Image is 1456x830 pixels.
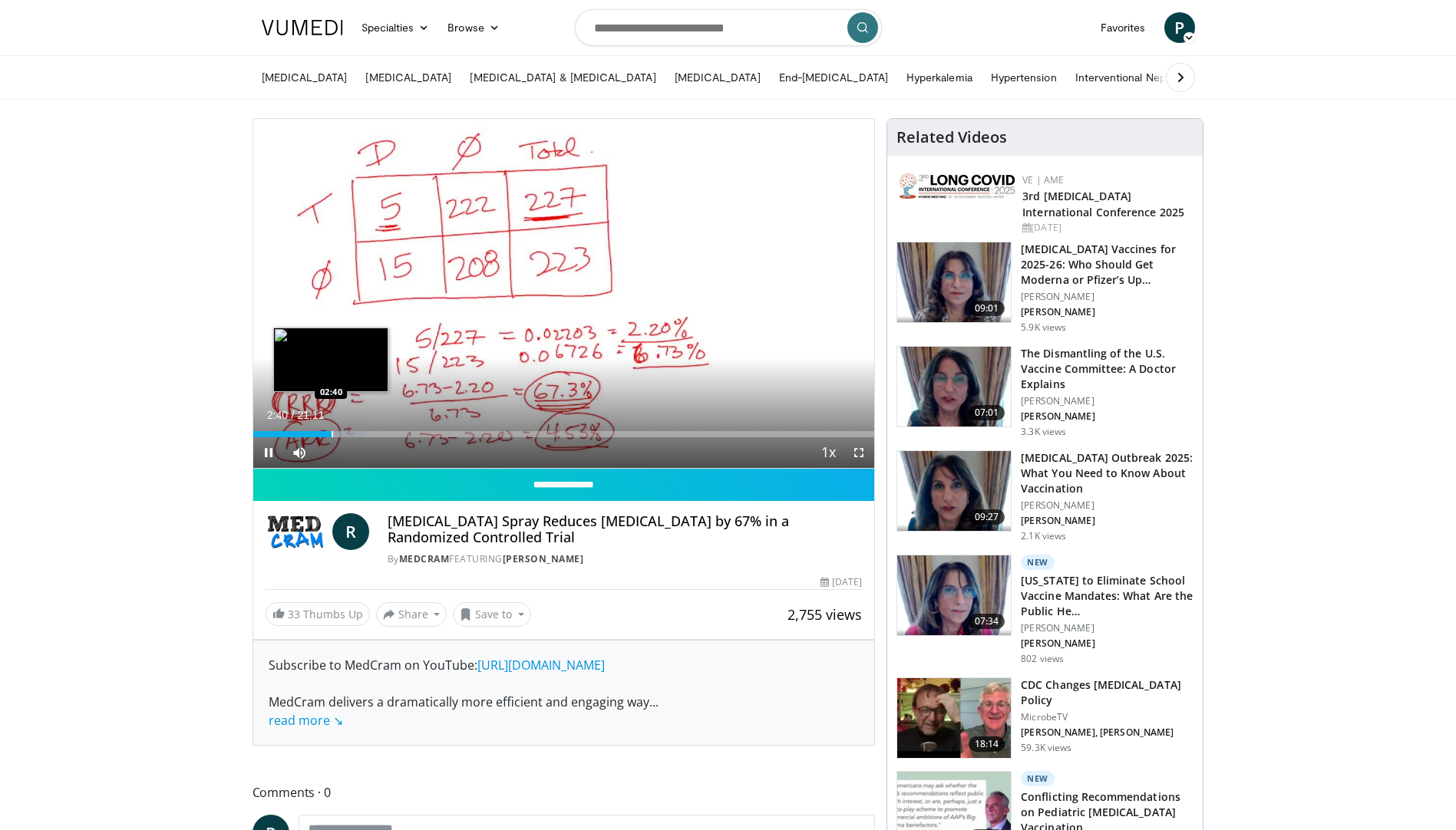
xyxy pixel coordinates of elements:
[1021,677,1194,708] h3: CDC Changes [MEDICAL_DATA] Policy
[292,409,295,421] span: /
[1021,637,1194,650] p: [PERSON_NAME]
[982,62,1066,93] a: Hypertension
[438,12,509,43] a: Browse
[969,736,1005,752] span: 18:14
[288,607,300,621] span: 33
[896,450,1194,542] a: 09:27 [MEDICAL_DATA] Outbreak 2025: What You Need to Know About Vaccination [PERSON_NAME] [PERSON...
[1021,742,1071,754] p: 59.3K views
[1021,555,1055,570] p: New
[1021,653,1064,665] p: 802 views
[969,614,1005,629] span: 07:34
[969,509,1005,525] span: 09:27
[1021,515,1194,527] p: [PERSON_NAME]
[844,437,874,468] button: Fullscreen
[269,712,343,729] a: read more ↘
[297,409,324,421] span: 21:11
[1022,189,1184,219] a: 3rd [MEDICAL_DATA] International Conference 2025
[1021,771,1055,786] p: New
[253,431,875,437] div: Progress Bar
[896,242,1194,334] a: 09:01 [MEDICAL_DATA] Vaccines for 2025-26: Who Should Get Moderna or Pfizer’s Up… [PERSON_NAME] [...
[1021,346,1194,392] h3: The Dismantling of the U.S. Vaccine Committee: A Doctor Explains
[388,513,862,546] h4: [MEDICAL_DATA] Spray Reduces [MEDICAL_DATA] by 67% in a Randomized Controlled Trial
[1021,291,1194,303] p: [PERSON_NAME]
[461,62,665,93] a: [MEDICAL_DATA] & [MEDICAL_DATA]
[1021,530,1066,542] p: 2.1K views
[356,62,461,93] a: [MEDICAL_DATA]
[453,602,531,627] button: Save to
[897,242,1011,322] img: 4e370bb1-17f0-4657-a42f-9b995da70d2f.png.150x105_q85_crop-smart_upscale.png
[253,437,284,468] button: Pause
[269,693,659,729] span: ...
[284,437,315,468] button: Mute
[897,347,1011,427] img: bf90d3d8-5314-48e2-9a88-53bc2fed6b7a.150x105_q85_crop-smart_upscale.jpg
[813,437,844,468] button: Playback Rate
[1021,622,1194,634] p: [PERSON_NAME]
[1021,426,1066,438] p: 3.3K views
[896,128,1007,147] h4: Related Videos
[1021,410,1194,423] p: [PERSON_NAME]
[253,62,357,93] a: [MEDICAL_DATA]
[266,513,326,550] img: MedCram
[477,657,605,674] a: [URL][DOMAIN_NAME]
[770,62,897,93] a: End-[MEDICAL_DATA]
[262,20,343,35] img: VuMedi Logo
[1021,321,1066,334] p: 5.9K views
[969,405,1005,420] span: 07:01
[273,328,388,392] img: image.jpeg
[820,575,862,589] div: [DATE]
[1021,573,1194,619] h3: [US_STATE] to Eliminate School Vaccine Mandates: What Are the Public He…
[266,602,370,626] a: 33 Thumbs Up
[267,409,288,421] span: 2:40
[1021,242,1194,288] h3: [MEDICAL_DATA] Vaccines for 2025-26: Who Should Get Moderna or Pfizer’s Up…
[665,62,770,93] a: [MEDICAL_DATA]
[1164,12,1195,43] a: P
[1021,306,1194,318] p: [PERSON_NAME]
[575,9,882,46] input: Search topics, interventions
[896,346,1194,438] a: 07:01 The Dismantling of the U.S. Vaccine Committee: A Doctor Explains [PERSON_NAME] [PERSON_NAME...
[253,119,875,469] video-js: Video Player
[1022,173,1064,186] a: VE | AME
[1091,12,1155,43] a: Favorites
[503,552,584,565] a: [PERSON_NAME]
[332,513,369,550] a: R
[897,678,1011,758] img: 72ac0e37-d809-477d-957a-85a66e49561a.150x105_q85_crop-smart_upscale.jpg
[1021,499,1194,512] p: [PERSON_NAME]
[896,555,1194,665] a: 07:34 New [US_STATE] to Eliminate School Vaccine Mandates: What Are the Public He… [PERSON_NAME] ...
[1021,711,1194,723] p: MicrobeTV
[897,62,982,93] a: Hyperkalemia
[253,782,876,802] span: Comments 0
[1021,395,1194,407] p: [PERSON_NAME]
[900,173,1015,199] img: a2792a71-925c-4fc2-b8ef-8d1b21aec2f7.png.150x105_q85_autocrop_double_scale_upscale_version-0.2.jpg
[1022,221,1190,235] div: [DATE]
[969,301,1005,316] span: 09:01
[897,451,1011,531] img: 058664c7-5669-4641-9410-88c3054492ce.png.150x105_q85_crop-smart_upscale.png
[269,656,860,730] div: Subscribe to MedCram on YouTube: MedCram delivers a dramatically more efficient and engaging way
[388,552,862,566] div: By FEATURING
[1021,726,1194,739] p: [PERSON_NAME], [PERSON_NAME]
[352,12,439,43] a: Specialties
[896,677,1194,759] a: 18:14 CDC Changes [MEDICAL_DATA] Policy MicrobeTV [PERSON_NAME], [PERSON_NAME] 59.3K views
[787,605,862,624] span: 2,755 views
[1021,450,1194,496] h3: [MEDICAL_DATA] Outbreak 2025: What You Need to Know About Vaccination
[376,602,447,627] button: Share
[897,555,1011,635] img: f91db653-cf0b-4132-a976-682875a59ce6.png.150x105_q85_crop-smart_upscale.png
[399,552,450,565] a: MedCram
[1066,62,1212,93] a: Interventional Nephrology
